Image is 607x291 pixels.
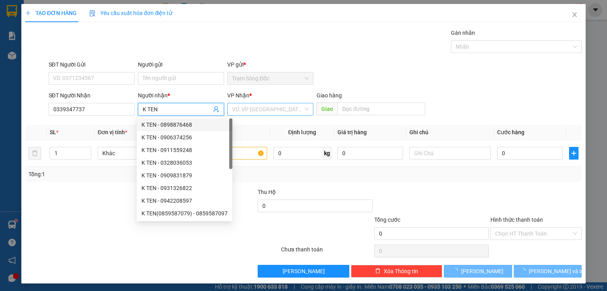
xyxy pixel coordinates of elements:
[514,265,582,278] button: [PERSON_NAME] và In
[258,265,349,278] button: [PERSON_NAME]
[141,196,228,205] div: K TEN - 0942208597
[89,10,173,16] span: Yêu cầu xuất hóa đơn điện tử
[452,268,461,274] span: loading
[102,147,174,159] span: Khác
[141,158,228,167] div: K TEN - 0328036053
[137,131,232,144] div: K TEN - 0906374256
[227,60,313,69] div: VP gửi
[138,60,224,69] div: Người gửi
[406,125,494,140] th: Ghi chú
[351,265,442,278] button: deleteXóa Thông tin
[451,30,475,36] label: Gán nhãn
[141,120,228,129] div: K TEN - 0898876468
[98,129,127,135] span: Đơn vị tính
[213,106,219,112] span: user-add
[28,170,235,179] div: Tổng: 1
[141,133,228,142] div: K TEN - 0906374256
[317,103,337,115] span: Giao
[137,169,232,182] div: K TEN - 0909831879
[444,265,512,278] button: [PERSON_NAME]
[497,129,524,135] span: Cước hàng
[529,267,584,276] span: [PERSON_NAME] và In
[141,171,228,180] div: K TEN - 0909831879
[50,129,56,135] span: SL
[137,144,232,156] div: K TEN - 0911559248
[25,10,31,16] span: plus
[28,147,41,160] button: delete
[571,11,578,18] span: close
[374,217,400,223] span: Tổng cước
[141,184,228,192] div: K TEN - 0931326822
[337,147,403,160] input: 0
[520,268,529,274] span: loading
[288,129,316,135] span: Định lượng
[461,267,503,276] span: [PERSON_NAME]
[141,209,228,218] div: K TEN(0859587079) - 0859587097
[232,72,309,84] span: Trạm Sông Đốc
[564,4,586,26] button: Close
[49,60,135,69] div: SĐT Người Gửi
[137,156,232,169] div: K TEN - 0328036053
[375,268,381,274] span: delete
[141,146,228,154] div: K TEN - 0911559248
[569,147,579,160] button: plus
[569,150,578,156] span: plus
[280,245,373,259] div: Chưa thanh toán
[490,217,543,223] label: Hình thức thanh toán
[384,267,418,276] span: Xóa Thông tin
[317,92,342,99] span: Giao hàng
[137,194,232,207] div: K TEN - 0942208597
[258,189,276,195] span: Thu Hộ
[137,207,232,220] div: K TEN(0859587079) - 0859587097
[323,147,331,160] span: kg
[138,91,224,100] div: Người nhận
[227,92,249,99] span: VP Nhận
[89,10,96,17] img: icon
[283,267,325,276] span: [PERSON_NAME]
[137,118,232,131] div: K TEN - 0898876468
[409,147,491,160] input: Ghi Chú
[337,103,425,115] input: Dọc đường
[25,10,77,16] span: TẠO ĐƠN HÀNG
[49,91,135,100] div: SĐT Người Nhận
[337,129,367,135] span: Giá trị hàng
[137,182,232,194] div: K TEN - 0931326822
